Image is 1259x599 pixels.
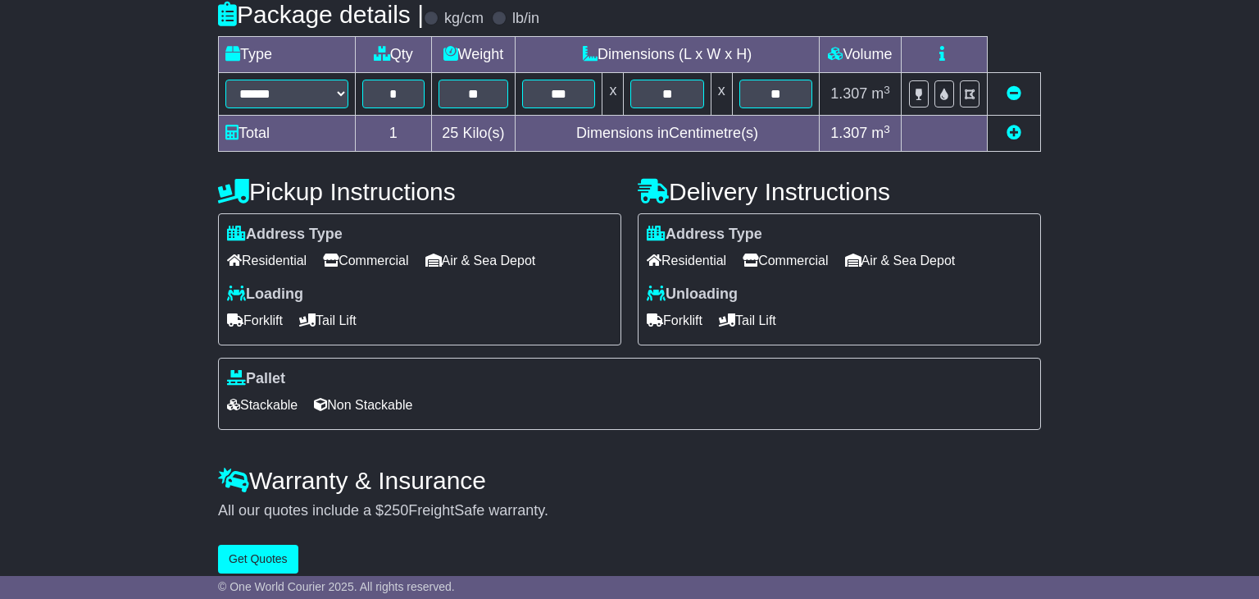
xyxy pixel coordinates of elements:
h4: Delivery Instructions [638,178,1041,205]
span: Residential [647,248,726,273]
sup: 3 [884,84,890,96]
span: Commercial [323,248,408,273]
label: Address Type [647,226,762,244]
span: Air & Sea Depot [845,248,956,273]
span: m [871,125,890,141]
label: Pallet [227,370,285,388]
a: Remove this item [1007,85,1021,102]
td: Weight [431,37,516,73]
a: Add new item [1007,125,1021,141]
td: Dimensions in Centimetre(s) [516,116,820,152]
label: Address Type [227,226,343,244]
h4: Warranty & Insurance [218,467,1041,494]
div: All our quotes include a $ FreightSafe warranty. [218,502,1041,520]
h4: Pickup Instructions [218,178,621,205]
label: lb/in [512,10,539,28]
td: Volume [819,37,901,73]
span: Residential [227,248,307,273]
label: Unloading [647,286,738,304]
h4: Package details | [218,1,424,28]
span: Air & Sea Depot [425,248,536,273]
span: 1.307 [830,85,867,102]
span: Commercial [743,248,828,273]
sup: 3 [884,123,890,135]
td: x [711,73,732,116]
td: 1 [356,116,432,152]
span: 250 [384,502,408,519]
label: Loading [227,286,303,304]
td: Qty [356,37,432,73]
span: m [871,85,890,102]
span: 25 [442,125,458,141]
span: 1.307 [830,125,867,141]
span: © One World Courier 2025. All rights reserved. [218,580,455,593]
td: Dimensions (L x W x H) [516,37,820,73]
td: Type [219,37,356,73]
button: Get Quotes [218,545,298,574]
span: Stackable [227,392,298,418]
label: kg/cm [444,10,484,28]
span: Forklift [647,308,702,333]
td: Total [219,116,356,152]
span: Non Stackable [314,392,412,418]
span: Tail Lift [299,308,357,333]
span: Forklift [227,308,283,333]
td: Kilo(s) [431,116,516,152]
span: Tail Lift [719,308,776,333]
td: x [602,73,624,116]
